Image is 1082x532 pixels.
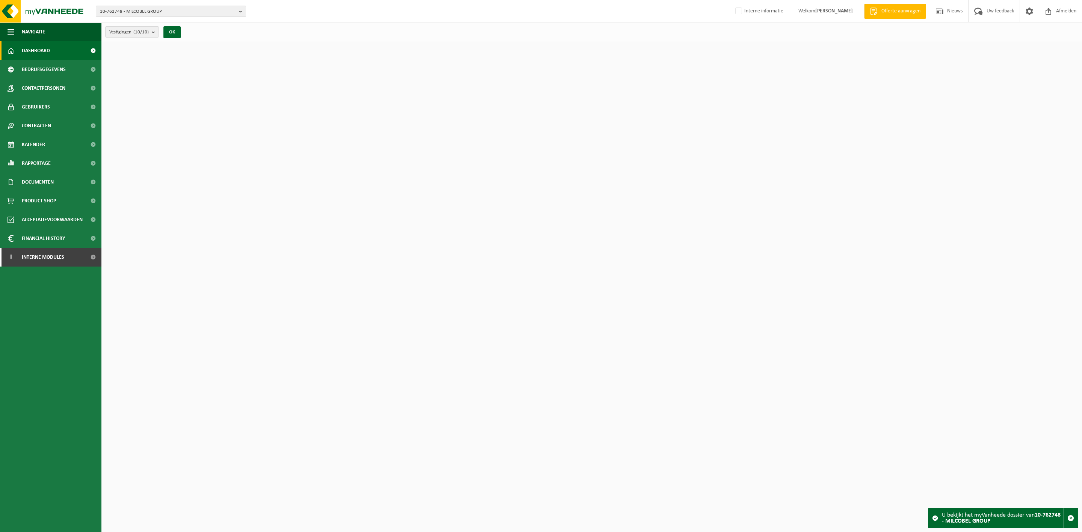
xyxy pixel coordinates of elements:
span: Rapportage [22,154,51,173]
span: Product Shop [22,191,56,210]
span: Dashboard [22,41,50,60]
label: Interne informatie [734,6,783,17]
span: Acceptatievoorwaarden [22,210,83,229]
span: Contactpersonen [22,79,65,98]
span: Contracten [22,116,51,135]
strong: 10-762748 - MILCOBEL GROUP [942,512,1061,524]
span: Vestigingen [109,27,149,38]
strong: [PERSON_NAME] [815,8,853,14]
count: (10/10) [133,30,149,35]
a: Offerte aanvragen [864,4,926,19]
span: Offerte aanvragen [880,8,922,15]
span: Kalender [22,135,45,154]
button: 10-762748 - MILCOBEL GROUP [96,6,246,17]
span: Navigatie [22,23,45,41]
span: Financial History [22,229,65,248]
span: Documenten [22,173,54,191]
div: U bekijkt het myVanheede dossier van [942,508,1063,528]
span: I [8,248,14,267]
span: Bedrijfsgegevens [22,60,66,79]
span: 10-762748 - MILCOBEL GROUP [100,6,236,17]
button: Vestigingen(10/10) [105,26,159,38]
span: Interne modules [22,248,64,267]
button: OK [163,26,181,38]
span: Gebruikers [22,98,50,116]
